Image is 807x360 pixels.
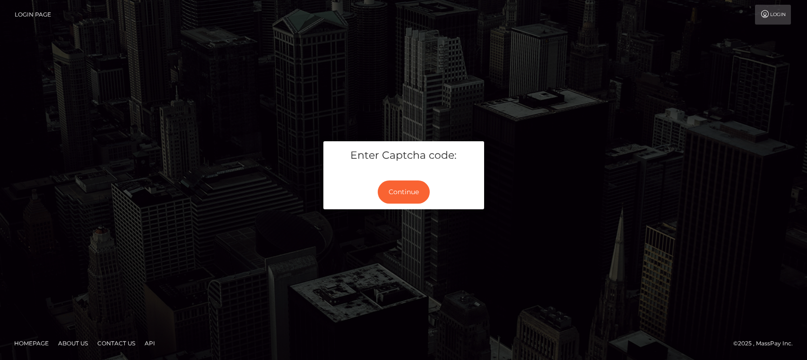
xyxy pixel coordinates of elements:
a: API [141,336,159,351]
h5: Enter Captcha code: [330,148,477,163]
div: © 2025 , MassPay Inc. [733,338,800,349]
button: Continue [378,180,430,204]
a: Login [755,5,791,25]
a: Contact Us [94,336,139,351]
a: Login Page [15,5,51,25]
a: About Us [54,336,92,351]
a: Homepage [10,336,52,351]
